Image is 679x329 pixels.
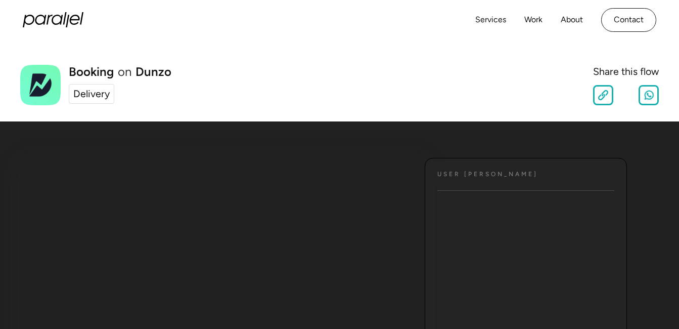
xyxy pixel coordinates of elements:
[561,13,583,27] a: About
[69,84,114,104] a: Delivery
[135,66,171,78] a: Dunzo
[23,12,83,27] a: home
[118,66,131,78] div: on
[475,13,506,27] a: Services
[437,171,538,178] h4: User [PERSON_NAME]
[69,66,114,78] h1: Booking
[601,8,656,32] a: Contact
[73,87,110,101] div: Delivery
[593,64,659,79] div: Share this flow
[524,13,542,27] a: Work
